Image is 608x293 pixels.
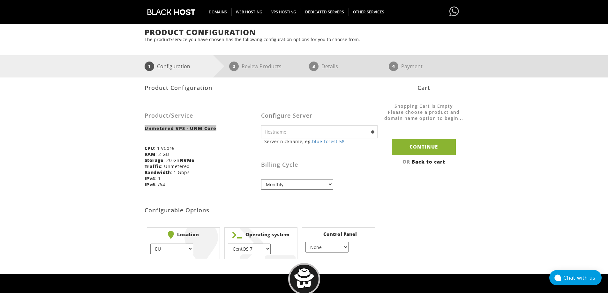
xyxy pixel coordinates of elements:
[305,231,372,237] b: Control Panel
[145,77,378,98] div: Product Configuration
[145,201,378,220] h2: Configurable Options
[412,158,445,165] a: Back to cart
[242,62,281,71] p: Review Products
[563,275,602,281] div: Chat with us
[145,163,161,169] b: Traffic
[549,270,602,285] button: Chat with us
[261,162,378,168] h3: Billing Cycle
[145,62,154,71] span: 1
[145,125,256,131] strong: Unmetered VPS - UNM Core
[145,157,164,163] b: Storage
[389,62,398,71] span: 4
[261,113,378,119] h3: Configure Server
[204,8,232,16] span: DOMAINS
[228,231,294,239] b: Operating system
[229,62,239,71] span: 2
[145,151,156,157] b: RAM
[309,62,319,71] span: 3
[157,62,190,71] p: Configuration
[321,62,338,71] p: Details
[305,242,348,253] select: } } } }
[145,169,171,175] b: Bandwidth
[145,145,154,151] b: CPU
[349,8,389,16] span: OTHER SERVICES
[294,268,314,289] img: BlackHOST mascont, Blacky.
[145,103,261,192] div: : 1 vCore : 2 GB : 20 GB : Unmetered : 1 Gbps : 1 : /64
[145,36,464,42] p: The product/service you have chosen has the following configuration options for you to choose from.
[267,8,301,16] span: VPS HOSTING
[301,8,349,16] span: DEDICATED SERVERS
[312,138,345,144] a: blue-forest-58
[384,158,464,165] div: OR
[384,103,464,128] li: Shopping Cart is Empty Please choose a product and domain name option to begin...
[145,28,464,36] h1: Product Configuration
[401,62,423,71] p: Payment
[145,113,256,119] h3: Product/Service
[228,244,271,254] select: } } } } } } } } } } } } } } } } } } } } }
[392,139,456,155] input: Continue
[145,181,155,187] b: IPv6
[150,231,216,239] b: Location
[180,157,195,163] b: NVMe
[145,175,155,181] b: IPv4
[231,8,267,16] span: WEB HOSTING
[261,125,378,138] input: Hostname
[384,77,464,98] div: Cart
[150,244,193,254] select: } } } } } }
[264,138,378,144] small: Server nickname, eg.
